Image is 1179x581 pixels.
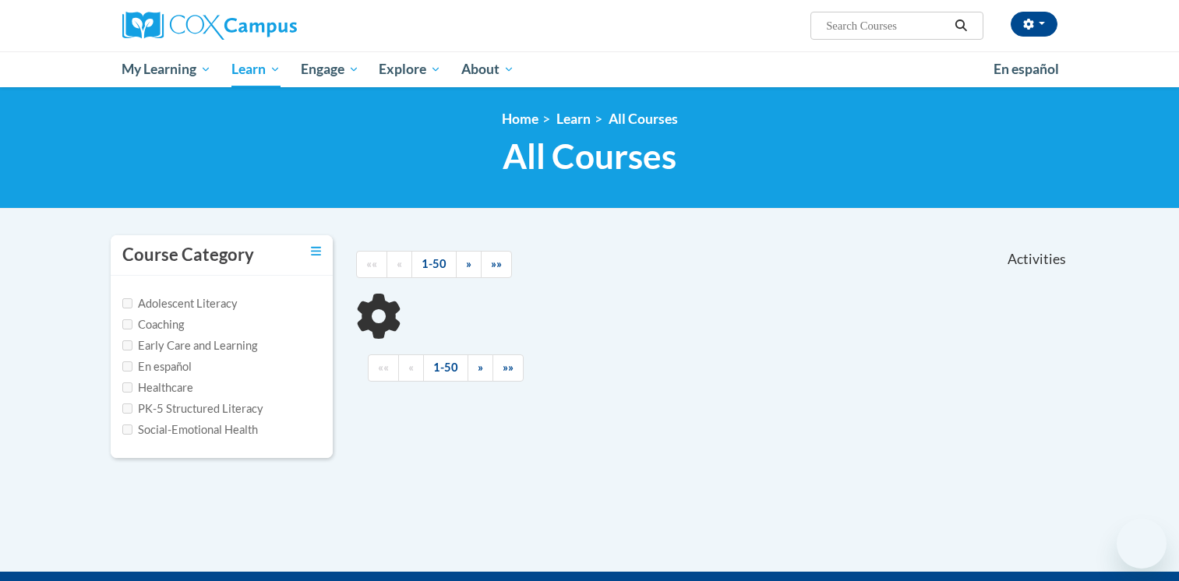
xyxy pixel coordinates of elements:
label: Social-Emotional Health [122,421,258,438]
span: » [466,257,471,270]
span: Engage [301,60,359,79]
a: About [451,51,524,87]
input: Checkbox for Options [122,403,132,414]
input: Checkbox for Options [122,298,132,308]
input: Checkbox for Options [122,319,132,329]
span: «« [378,361,389,374]
a: Begining [368,354,399,382]
a: Previous [387,251,412,278]
button: Search [949,16,972,35]
a: Engage [291,51,369,87]
label: PK-5 Structured Literacy [122,400,263,417]
span: Learn [231,60,281,79]
a: 1-50 [423,354,468,382]
label: En español [122,358,192,375]
a: Learn [221,51,291,87]
a: End [492,354,524,382]
a: Explore [369,51,451,87]
a: Next [456,251,482,278]
span: Activities [1008,251,1066,268]
span: En español [994,61,1059,77]
a: Toggle collapse [311,243,321,260]
input: Checkbox for Options [122,424,132,435]
span: All Courses [503,136,676,177]
input: Checkbox for Options [122,340,132,350]
a: Next [468,354,493,382]
input: Checkbox for Options [122,382,132,393]
iframe: Button to launch messaging window [1117,519,1167,569]
label: Early Care and Learning [122,337,257,354]
span: »» [491,257,502,270]
a: Learn [556,111,591,127]
span: About [461,60,514,79]
a: My Learning [112,51,222,87]
span: Explore [379,60,441,79]
span: « [408,361,414,374]
div: Main menu [99,51,1081,87]
input: Search Courses [824,16,949,35]
label: Adolescent Literacy [122,295,238,312]
span: »» [503,361,514,374]
button: Account Settings [1011,12,1057,37]
a: Begining [356,251,387,278]
span: My Learning [122,60,211,79]
span: » [478,361,483,374]
a: En español [983,53,1069,86]
label: Healthcare [122,379,193,396]
a: All Courses [609,111,678,127]
a: Cox Campus [122,12,418,40]
a: Previous [398,354,424,382]
label: Coaching [122,316,184,333]
img: Cox Campus [122,12,297,40]
span: «« [366,257,377,270]
a: End [481,251,512,278]
a: 1-50 [411,251,457,278]
h3: Course Category [122,243,254,267]
input: Checkbox for Options [122,361,132,371]
span: « [397,257,402,270]
a: Home [502,111,538,127]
